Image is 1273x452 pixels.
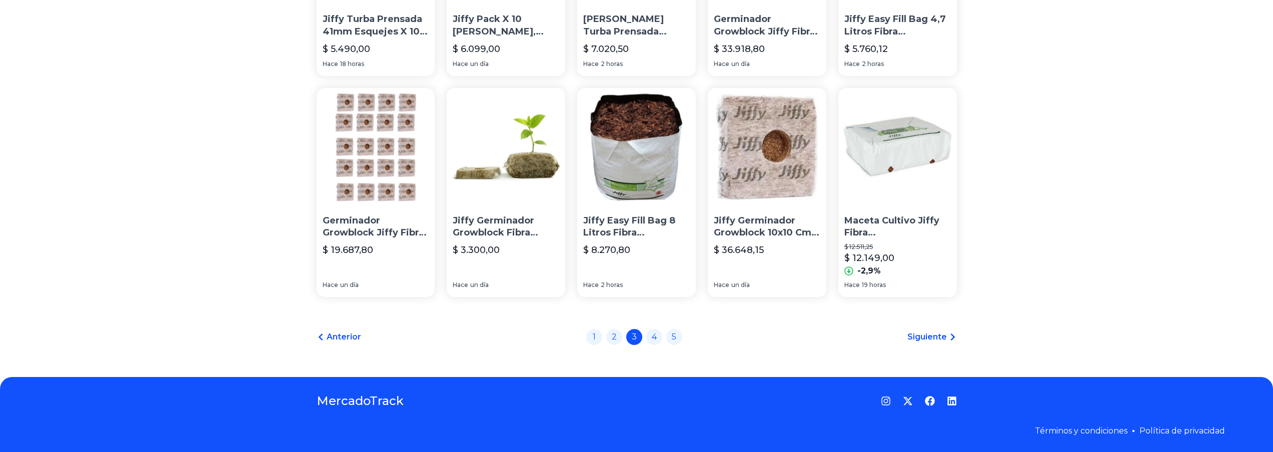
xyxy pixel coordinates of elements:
[317,393,404,409] a: MercadoTrack
[714,13,820,38] p: Germinador Growblock Jiffy Fibra [PERSON_NAME] 10x10 - X 20 U
[317,88,435,297] a: Germinador Growblock Jiffy Fibra De Coco 8x8 - X 20 UnidadesGerminador Growblock Jiffy Fibra [PER...
[583,42,629,56] p: $ 7.020,50
[714,281,729,289] span: Hace
[317,88,435,206] img: Germinador Growblock Jiffy Fibra De Coco 8x8 - X 20 Unidades
[323,281,338,289] span: Hace
[601,60,623,68] span: 2 horas
[323,214,429,239] p: Germinador Growblock Jiffy Fibra [PERSON_NAME] 8x8 - X 20 Unidades
[731,60,750,68] span: un día
[731,281,750,289] span: un día
[583,214,690,239] p: Jiffy Easy Fill Bag 8 Litros Fibra [PERSON_NAME] Prensada
[838,88,957,297] a: Maceta Cultivo Jiffy Fibra De Coco Hidroponia 8 LitrosMaceta Cultivo Jiffy Fibra [PERSON_NAME] Hi...
[714,60,729,68] span: Hace
[340,281,359,289] span: un día
[323,42,370,56] p: $ 5.490,00
[862,60,884,68] span: 2 horas
[714,214,820,239] p: Jiffy Germinador Growblock 10x10 Cm 30 Unidades
[844,214,951,239] p: Maceta Cultivo Jiffy Fibra [PERSON_NAME] Hidroponia 8 Litros
[857,265,881,277] p: -2,9%
[844,42,888,56] p: $ 5.760,12
[323,243,373,257] p: $ 19.687,80
[708,88,826,297] a: Jiffy Germinador Growblock 10x10 Cm 30 UnidadesJiffy Germinador Growblock 10x10 Cm 30 Unidades$ 3...
[1139,426,1225,435] a: Política de privacidad
[646,329,662,345] a: 4
[844,281,860,289] span: Hace
[903,396,913,406] a: Twitter
[453,214,559,239] p: Jiffy Germinador Growblock Fibra [PERSON_NAME] 5x5 Esquejes Clones
[583,60,599,68] span: Hace
[844,13,951,38] p: Jiffy Easy Fill Bag 4,7 Litros Fibra [PERSON_NAME] Prensada
[470,60,489,68] span: un día
[453,60,468,68] span: Hace
[708,88,826,206] img: Jiffy Germinador Growblock 10x10 Cm 30 Unidades
[907,331,957,343] a: Siguiente
[907,331,947,343] span: Siguiente
[714,42,765,56] p: $ 33.918,80
[586,329,602,345] a: 1
[844,251,894,265] p: $ 12.149,00
[447,88,565,297] a: Jiffy Germinador Growblock Fibra De Coco 5x5 Esquejes ClonesJiffy Germinador Growblock Fibra [PER...
[714,243,764,257] p: $ 36.648,15
[583,13,690,38] p: [PERSON_NAME] Turba Prensada Esquejes - Germinacion X 20
[1035,426,1127,435] a: Términos y condiciones
[583,243,630,257] p: $ 8.270,80
[583,281,599,289] span: Hace
[862,281,886,289] span: 19 horas
[323,60,338,68] span: Hace
[327,331,361,343] span: Anterior
[601,281,623,289] span: 2 horas
[447,88,565,206] img: Jiffy Germinador Growblock Fibra De Coco 5x5 Esquejes Clones
[947,396,957,406] a: LinkedIn
[844,60,860,68] span: Hace
[844,243,951,251] p: $ 12.511,25
[838,88,957,206] img: Maceta Cultivo Jiffy Fibra De Coco Hidroponia 8 Litros
[577,88,696,206] img: Jiffy Easy Fill Bag 8 Litros Fibra De Coco Prensada
[925,396,935,406] a: Facebook
[470,281,489,289] span: un día
[606,329,622,345] a: 2
[666,329,682,345] a: 5
[323,13,429,38] p: Jiffy Turba Prensada 41mm Esquejes X 10 Unidades Esquejes
[453,243,500,257] p: $ 3.300,00
[577,88,696,297] a: Jiffy Easy Fill Bag 8 Litros Fibra De Coco PrensadaJiffy Easy Fill Bag 8 Litros Fibra [PERSON_NAM...
[453,281,468,289] span: Hace
[881,396,891,406] a: Instagram
[453,13,559,38] p: Jiffy Pack X 10 [PERSON_NAME], Germinacion Esqueje Clon
[340,60,364,68] span: 18 horas
[317,331,361,343] a: Anterior
[453,42,500,56] p: $ 6.099,00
